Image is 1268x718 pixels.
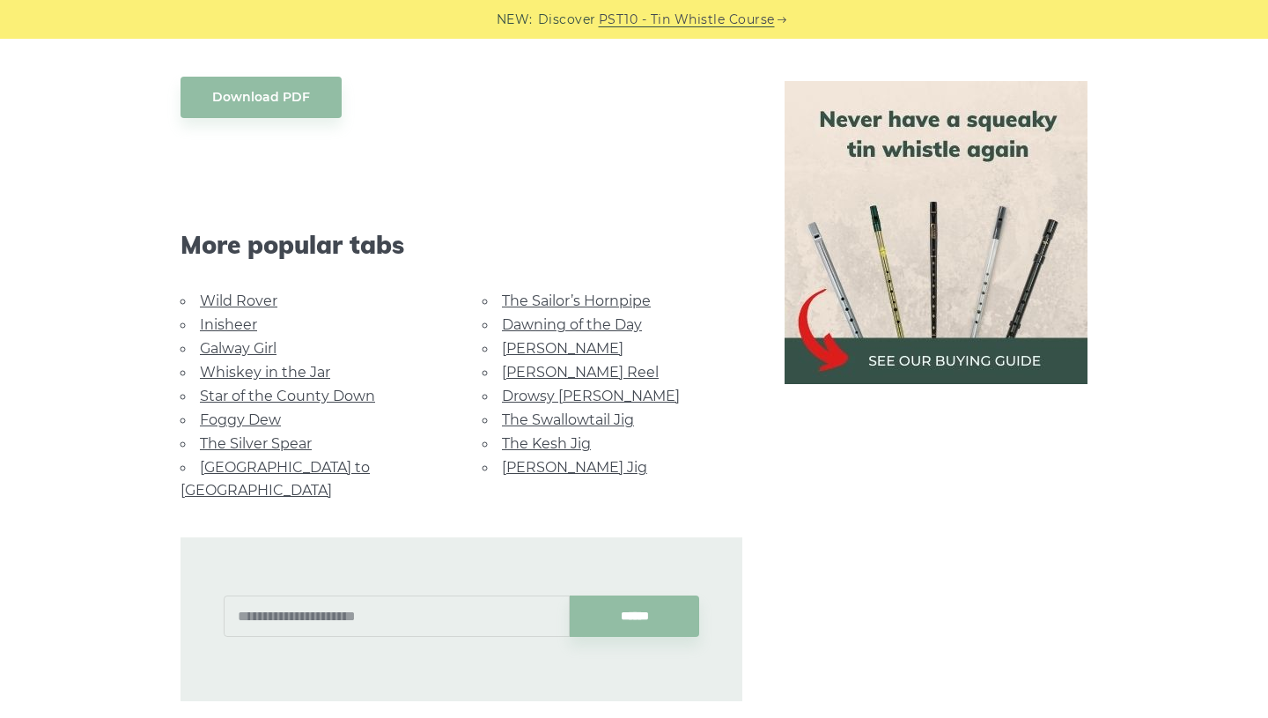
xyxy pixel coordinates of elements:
a: Galway Girl [200,340,276,357]
a: The Silver Spear [200,435,312,452]
a: The Kesh Jig [502,435,591,452]
a: Wild Rover [200,292,277,309]
a: The Swallowtail Jig [502,411,634,428]
a: [GEOGRAPHIC_DATA] to [GEOGRAPHIC_DATA] [181,459,370,499]
img: tin whistle buying guide [785,81,1087,384]
a: Download PDF [181,77,342,118]
a: [PERSON_NAME] Reel [502,364,659,381]
a: [PERSON_NAME] Jig [502,459,647,476]
span: Discover [538,10,596,30]
a: Inisheer [200,316,257,333]
a: PST10 - Tin Whistle Course [599,10,775,30]
a: Star of the County Down [200,388,375,404]
span: More popular tabs [181,230,742,260]
a: Foggy Dew [200,411,281,428]
a: Dawning of the Day [502,316,642,333]
a: The Sailor’s Hornpipe [502,292,651,309]
a: Drowsy [PERSON_NAME] [502,388,680,404]
a: [PERSON_NAME] [502,340,623,357]
a: Whiskey in the Jar [200,364,330,381]
span: NEW: [497,10,533,30]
